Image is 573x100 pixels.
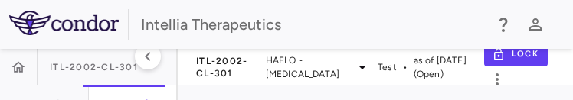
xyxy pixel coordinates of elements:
span: ITL-2002-CL-301 [50,61,138,73]
span: as of [DATE] (Open) [414,53,478,81]
button: Lock [484,42,548,66]
div: Intellia Therapeutics [141,13,484,36]
span: ITL-2002-CL-301 [196,55,260,79]
span: • [403,60,408,74]
img: logo-full-SnFGN8VE.png [9,11,119,35]
span: Test [378,60,397,74]
span: HAELO - [MEDICAL_DATA] [266,53,347,81]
